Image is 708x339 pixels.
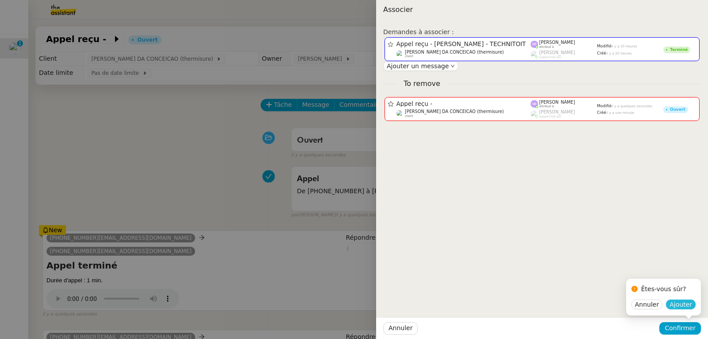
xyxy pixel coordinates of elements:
[531,109,597,118] app-user-label: suppervisé par
[666,300,696,309] button: Ajouter
[539,50,575,55] span: [PERSON_NAME]
[665,323,696,333] span: Confirmer
[531,50,597,59] app-user-label: suppervisé par
[389,323,412,333] span: Annuler
[383,5,413,14] span: Associer
[405,109,504,114] span: [PERSON_NAME] DA CONCEICAO (thermisure)
[383,61,458,71] button: Ajouter un message
[631,300,662,309] button: Annuler
[383,27,701,37] div: Demandes à associer :
[539,109,575,114] span: [PERSON_NAME]
[670,300,692,309] span: Ajouter
[405,55,413,58] span: client
[597,51,606,55] span: Créé
[539,105,554,108] span: attribué à
[670,108,685,112] div: Ouvert
[396,78,447,90] span: To remove
[396,109,531,118] app-user-detailed-label: client
[539,115,562,118] span: suppervisé par
[539,40,575,45] span: [PERSON_NAME]
[606,51,632,55] span: il y a 20 heures
[531,40,597,49] app-user-label: attribué à
[531,100,597,109] app-user-label: attribué à
[539,45,554,49] span: attribué à
[597,110,606,115] span: Créé
[531,100,538,108] img: svg
[670,48,688,52] div: Terminé
[641,284,686,294] div: Êtes-vous sûr?
[597,44,612,48] span: Modifié
[396,50,404,58] img: users%2FhitvUqURzfdVsA8TDJwjiRfjLnH2%2Favatar%2Flogo-thermisure.png
[635,300,659,309] span: Annuler
[396,50,531,58] app-user-detailed-label: client
[396,101,531,107] span: Appel reçu -
[387,62,449,70] span: Ajouter un message
[612,44,637,48] span: il y a 20 heures
[396,41,531,47] span: Appel reçu - [PERSON_NAME] - TECHNITOIT
[405,50,504,55] span: [PERSON_NAME] DA CONCEICAO (thermisure)
[606,111,634,115] span: il y a une minute
[659,322,701,335] button: Confirmer
[405,114,413,118] span: client
[396,110,404,117] img: users%2FhitvUqURzfdVsA8TDJwjiRfjLnH2%2Favatar%2Flogo-thermisure.png
[539,55,562,59] span: suppervisé par
[383,322,418,335] button: Annuler
[531,51,538,58] img: users%2FyQfMwtYgTqhRP2YHWHmG2s2LYaD3%2Favatar%2Fprofile-pic.png
[531,110,538,118] img: users%2FyQfMwtYgTqhRP2YHWHmG2s2LYaD3%2Favatar%2Fprofile-pic.png
[539,100,575,105] span: [PERSON_NAME]
[597,104,612,108] span: Modifié
[612,104,652,108] span: il y a quelques secondes
[531,41,538,48] img: svg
